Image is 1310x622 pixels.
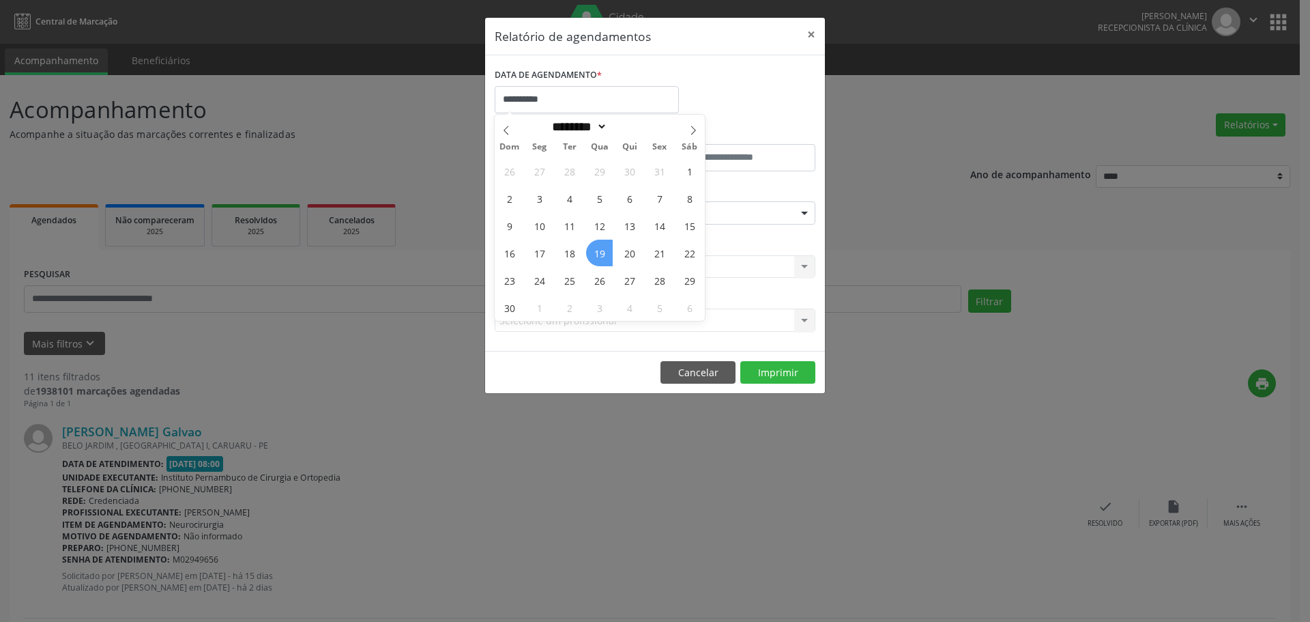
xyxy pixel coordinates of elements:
span: Novembro 22, 2025 [676,240,703,266]
span: Novembro 5, 2025 [586,185,613,212]
span: Novembro 1, 2025 [676,158,703,184]
span: Novembro 21, 2025 [646,240,673,266]
span: Novembro 15, 2025 [676,212,703,239]
span: Novembro 29, 2025 [676,267,703,294]
h5: Relatório de agendamentos [495,27,651,45]
span: Seg [525,143,555,152]
span: Dezembro 1, 2025 [526,294,553,321]
span: Novembro 11, 2025 [556,212,583,239]
span: Outubro 26, 2025 [496,158,523,184]
span: Novembro 13, 2025 [616,212,643,239]
span: Novembro 28, 2025 [646,267,673,294]
span: Novembro 7, 2025 [646,185,673,212]
span: Qui [615,143,645,152]
span: Novembro 25, 2025 [556,267,583,294]
span: Sex [645,143,675,152]
span: Dezembro 5, 2025 [646,294,673,321]
span: Dezembro 2, 2025 [556,294,583,321]
button: Close [798,18,825,51]
span: Novembro 4, 2025 [556,185,583,212]
button: Cancelar [660,361,736,384]
span: Novembro 20, 2025 [616,240,643,266]
span: Dezembro 4, 2025 [616,294,643,321]
span: Novembro 17, 2025 [526,240,553,266]
label: ATÉ [658,123,815,144]
span: Qua [585,143,615,152]
span: Outubro 27, 2025 [526,158,553,184]
span: Dom [495,143,525,152]
span: Novembro 23, 2025 [496,267,523,294]
span: Novembro 2, 2025 [496,185,523,212]
span: Novembro 24, 2025 [526,267,553,294]
span: Novembro 10, 2025 [526,212,553,239]
span: Novembro 30, 2025 [496,294,523,321]
label: DATA DE AGENDAMENTO [495,65,602,86]
span: Ter [555,143,585,152]
span: Novembro 26, 2025 [586,267,613,294]
span: Novembro 14, 2025 [646,212,673,239]
select: Month [547,119,607,134]
button: Imprimir [740,361,815,384]
span: Outubro 30, 2025 [616,158,643,184]
span: Novembro 19, 2025 [586,240,613,266]
span: Novembro 18, 2025 [556,240,583,266]
span: Outubro 31, 2025 [646,158,673,184]
span: Novembro 16, 2025 [496,240,523,266]
span: Novembro 8, 2025 [676,185,703,212]
span: Novembro 27, 2025 [616,267,643,294]
span: Outubro 29, 2025 [586,158,613,184]
span: Outubro 28, 2025 [556,158,583,184]
span: Sáb [675,143,705,152]
span: Novembro 9, 2025 [496,212,523,239]
span: Novembro 6, 2025 [616,185,643,212]
span: Novembro 3, 2025 [526,185,553,212]
input: Year [607,119,652,134]
span: Novembro 12, 2025 [586,212,613,239]
span: Dezembro 6, 2025 [676,294,703,321]
span: Dezembro 3, 2025 [586,294,613,321]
